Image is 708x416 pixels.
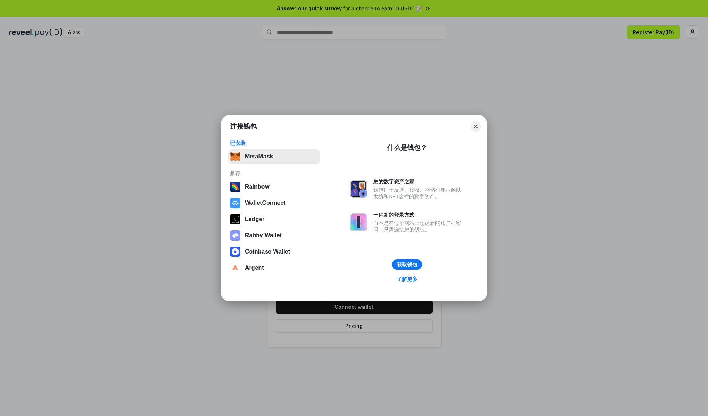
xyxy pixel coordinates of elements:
[228,244,320,259] button: Coinbase Wallet
[245,183,270,190] div: Rainbow
[228,212,320,227] button: Ledger
[230,140,318,146] div: 已安装
[230,182,240,192] img: svg+xml,%3Csvg%20width%3D%22120%22%20height%3D%22120%22%20viewBox%3D%220%200%20120%20120%22%20fil...
[245,232,282,239] div: Rabby Wallet
[397,276,417,282] div: 了解更多
[230,151,240,162] img: svg+xml,%3Csvg%20fill%3D%22none%22%20height%3D%2233%22%20viewBox%3D%220%200%2035%2033%22%20width%...
[373,220,465,233] div: 而不是在每个网站上创建新的账户和密码，只需连接您的钱包。
[373,212,465,218] div: 一种新的登录方式
[387,143,427,152] div: 什么是钱包？
[245,216,264,223] div: Ledger
[373,178,465,185] div: 您的数字资产之家
[373,186,465,200] div: 钱包用于发送、接收、存储和显示像以太坊和NFT这样的数字资产。
[397,261,417,268] div: 获取钱包
[230,198,240,208] img: svg+xml,%3Csvg%20width%3D%2228%22%20height%3D%2228%22%20viewBox%3D%220%200%2028%2028%22%20fill%3D...
[230,214,240,224] img: svg+xml,%3Csvg%20xmlns%3D%22http%3A%2F%2Fwww.w3.org%2F2000%2Fsvg%22%20width%3D%2228%22%20height%3...
[228,179,320,194] button: Rainbow
[228,261,320,275] button: Argent
[392,274,422,284] a: 了解更多
[392,259,422,270] button: 获取钱包
[471,121,481,132] button: Close
[245,265,264,271] div: Argent
[350,213,367,231] img: svg+xml,%3Csvg%20xmlns%3D%22http%3A%2F%2Fwww.w3.org%2F2000%2Fsvg%22%20fill%3D%22none%22%20viewBox...
[230,263,240,273] img: svg+xml,%3Csvg%20width%3D%2228%22%20height%3D%2228%22%20viewBox%3D%220%200%2028%2028%22%20fill%3D...
[350,180,367,198] img: svg+xml,%3Csvg%20xmlns%3D%22http%3A%2F%2Fwww.w3.org%2F2000%2Fsvg%22%20fill%3D%22none%22%20viewBox...
[245,153,273,160] div: MetaMask
[245,200,286,206] div: WalletConnect
[245,248,290,255] div: Coinbase Wallet
[230,247,240,257] img: svg+xml,%3Csvg%20width%3D%2228%22%20height%3D%2228%22%20viewBox%3D%220%200%2028%2028%22%20fill%3D...
[230,230,240,241] img: svg+xml,%3Csvg%20xmlns%3D%22http%3A%2F%2Fwww.w3.org%2F2000%2Fsvg%22%20fill%3D%22none%22%20viewBox...
[230,170,318,176] div: 推荐
[228,196,320,210] button: WalletConnect
[228,149,320,164] button: MetaMask
[228,228,320,243] button: Rabby Wallet
[230,122,257,131] h1: 连接钱包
